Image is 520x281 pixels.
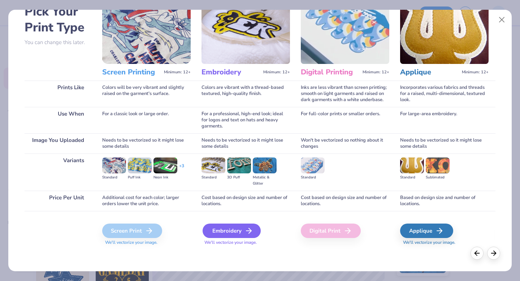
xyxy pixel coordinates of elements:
[102,81,191,107] div: Colors will be very vibrant and slightly raised on the garment's surface.
[426,174,450,181] div: Sublimated
[25,39,91,46] p: You can change this later.
[201,107,290,133] div: For a professional, high-end look; ideal for logos and text on hats and heavy garments.
[128,174,152,181] div: Puff Ink
[25,81,91,107] div: Prints Like
[301,191,389,211] div: Cost based on design size and number of locations.
[201,157,225,173] img: Standard
[426,157,450,173] img: Sublimated
[301,81,389,107] div: Inks are less vibrant than screen printing; smooth on light garments and raised on dark garments ...
[25,107,91,133] div: Use When
[400,68,459,77] h3: Applique
[102,107,191,133] div: For a classic look or large order.
[301,157,325,173] img: Standard
[462,70,489,75] span: Minimum: 12+
[25,4,91,35] h2: Pick Your Print Type
[400,133,489,154] div: Needs to be vectorized so it might lose some details
[102,191,191,211] div: Additional cost for each color; larger orders lower the unit price.
[400,239,489,246] span: We'll vectorize your image.
[400,174,424,181] div: Standard
[153,157,177,173] img: Neon Ink
[400,81,489,107] div: Incorporates various fabrics and threads for a raised, multi-dimensional, textured look.
[201,174,225,181] div: Standard
[227,174,251,181] div: 3D Puff
[400,107,489,133] div: For large-area embroidery.
[102,133,191,154] div: Needs to be vectorized so it might lose some details
[128,157,152,173] img: Puff Ink
[102,174,126,181] div: Standard
[25,154,91,191] div: Variants
[400,191,489,211] div: Based on design size and number of locations.
[363,70,389,75] span: Minimum: 12+
[301,107,389,133] div: For full-color prints or smaller orders.
[179,163,184,175] div: + 3
[263,70,290,75] span: Minimum: 12+
[102,239,191,246] span: We'll vectorize your image.
[400,224,453,238] div: Applique
[201,68,260,77] h3: Embroidery
[301,224,361,238] div: Digital Print
[203,224,261,238] div: Embroidery
[495,13,509,27] button: Close
[201,81,290,107] div: Colors are vibrant with a thread-based textured, high-quality finish.
[102,68,161,77] h3: Screen Printing
[102,157,126,173] img: Standard
[227,157,251,173] img: 3D Puff
[153,174,177,181] div: Neon Ink
[400,157,424,173] img: Standard
[201,239,290,246] span: We'll vectorize your image.
[301,133,389,154] div: Won't be vectorized so nothing about it changes
[25,133,91,154] div: Image You Uploaded
[25,191,91,211] div: Price Per Unit
[253,174,277,187] div: Metallic & Glitter
[253,157,277,173] img: Metallic & Glitter
[201,191,290,211] div: Cost based on design size and number of locations.
[301,174,325,181] div: Standard
[301,68,360,77] h3: Digital Printing
[201,133,290,154] div: Needs to be vectorized so it might lose some details
[102,224,162,238] div: Screen Print
[164,70,191,75] span: Minimum: 12+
